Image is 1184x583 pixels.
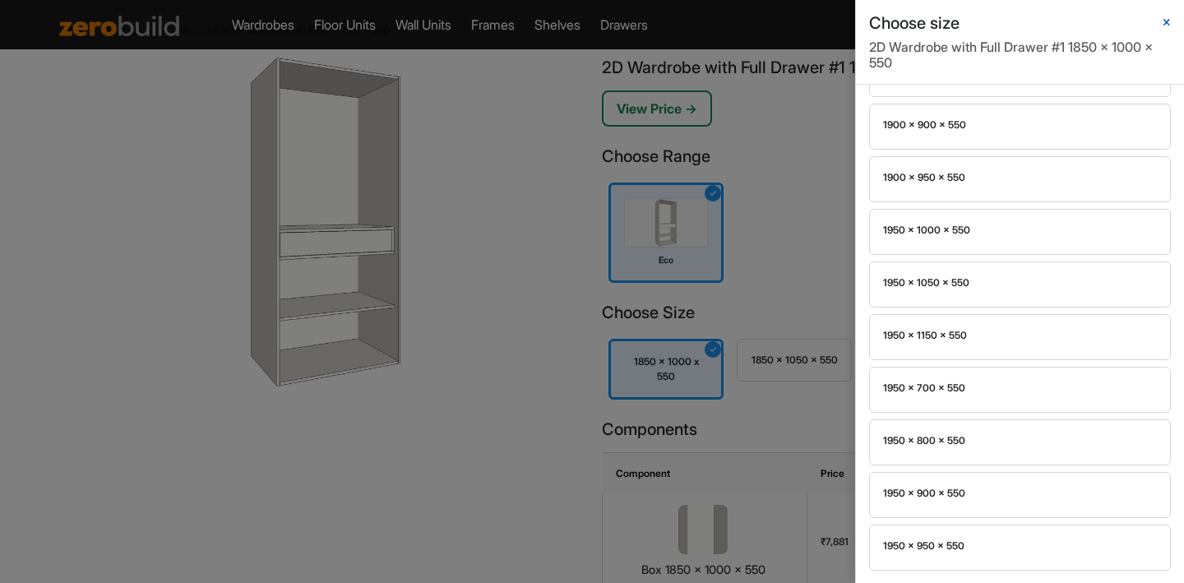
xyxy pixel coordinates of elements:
[883,275,1157,290] div: 1950 x 1050 x 550
[883,223,1157,238] div: 1950 x 1000 x 550
[869,13,960,33] h5: Choose size
[883,170,1157,185] div: 1900 x 950 x 550
[883,433,1157,448] div: 1950 x 800 x 550
[883,328,1157,343] div: 1950 x 1150 x 550
[869,39,1171,71] h6: 2D Wardrobe with Full Drawer #1 1850 x 1000 x 550
[883,486,1157,501] div: 1950 x 900 x 550
[883,118,1157,132] div: 1900 x 900 x 550
[883,539,1157,553] div: 1950 x 950 x 550
[883,381,1157,396] div: 1950 x 700 x 550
